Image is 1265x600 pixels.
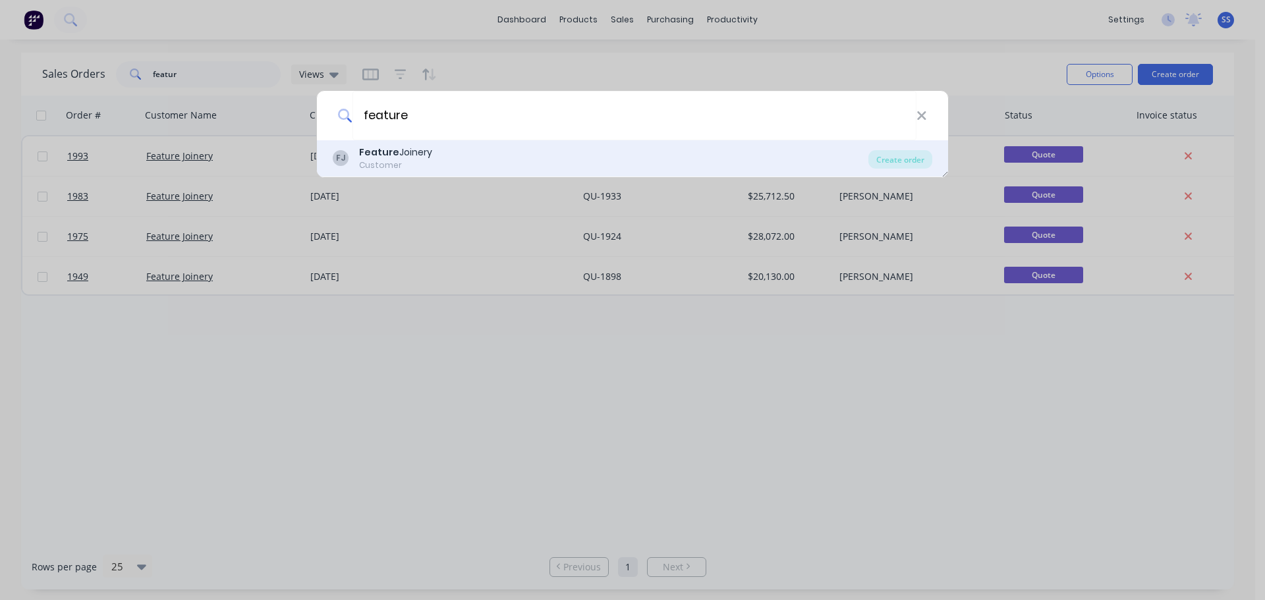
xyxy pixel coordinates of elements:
[333,150,349,166] div: FJ
[359,146,432,159] div: Joinery
[352,91,916,140] input: Enter a customer name to create a new order...
[359,159,432,171] div: Customer
[359,146,399,159] b: Feature
[868,150,932,169] div: Create order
